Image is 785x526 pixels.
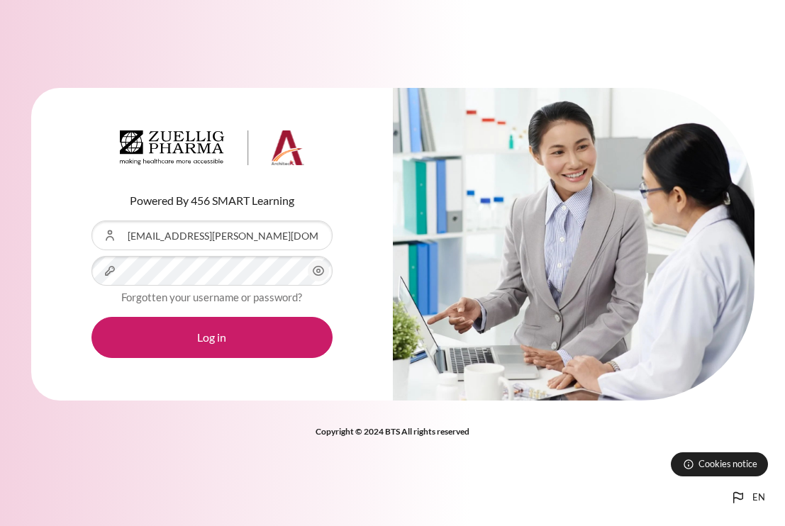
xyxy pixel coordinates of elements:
button: Log in [91,317,333,358]
button: Cookies notice [671,452,768,476]
strong: Copyright © 2024 BTS All rights reserved [316,426,469,437]
span: en [752,491,765,505]
a: Forgotten your username or password? [121,291,302,303]
input: Username or Email Address [91,220,333,250]
span: Cookies notice [698,457,757,471]
p: Powered By 456 SMART Learning [91,192,333,209]
button: Languages [724,483,771,512]
a: Architeck [120,130,304,172]
img: Architeck [120,130,304,166]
